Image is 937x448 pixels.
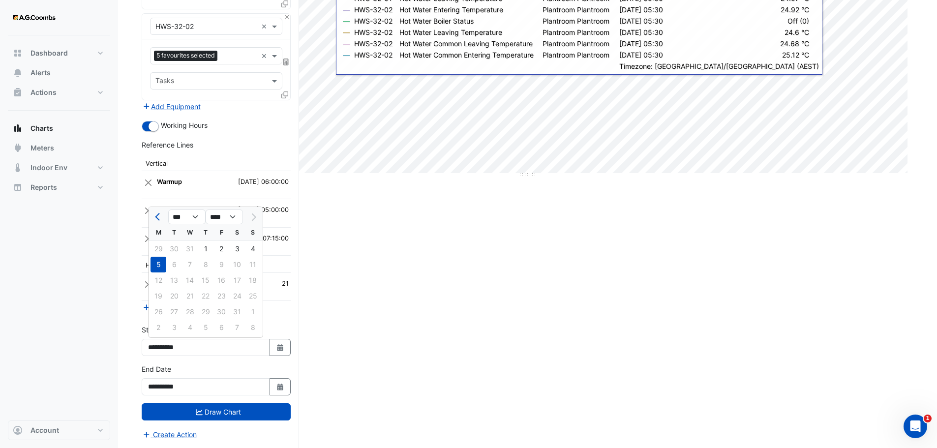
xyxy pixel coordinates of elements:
[142,429,197,440] button: Create Action
[142,140,193,150] label: Reference Lines
[284,14,290,20] button: Close
[142,101,201,112] button: Add Equipment
[166,241,182,257] div: 30
[30,68,51,78] span: Alerts
[261,21,270,31] span: Clear
[229,225,245,240] div: S
[142,256,291,273] th: Horizontal
[161,121,208,129] span: Working Hours
[282,58,291,66] span: Choose Function
[8,83,110,102] button: Actions
[142,325,175,335] label: Start Date
[30,143,54,153] span: Meters
[8,119,110,138] button: Charts
[144,173,153,192] button: Close
[144,230,153,248] button: Close
[30,123,53,133] span: Charts
[182,225,198,240] div: W
[182,241,198,257] div: 31
[30,163,67,173] span: Indoor Env
[142,154,291,171] th: Vertical
[8,63,110,83] button: Alerts
[206,209,243,224] select: Select year
[13,68,23,78] app-icon: Alerts
[30,48,68,58] span: Dashboard
[245,241,261,257] div: 4
[168,209,206,224] select: Select month
[12,8,56,28] img: Company Logo
[198,241,213,257] div: Thursday, August 1, 2024
[904,415,927,438] iframe: Intercom live chat
[225,199,291,227] td: [DATE] 05:00:00
[166,225,182,240] div: T
[229,241,245,257] div: Saturday, August 3, 2024
[182,241,198,257] div: Wednesday, July 31, 2024
[152,209,164,225] button: Previous month
[144,275,153,294] button: Close
[8,138,110,158] button: Meters
[30,182,57,192] span: Reports
[13,163,23,173] app-icon: Indoor Env
[154,75,174,88] div: Tasks
[229,241,245,257] div: 3
[276,383,285,391] fa-icon: Select Date
[13,123,23,133] app-icon: Charts
[225,171,291,199] td: [DATE] 06:00:00
[213,225,229,240] div: F
[924,415,932,422] span: 1
[142,403,291,420] button: Draw Chart
[151,257,166,272] div: 5
[142,301,215,313] button: Add Reference Line
[144,201,153,220] button: Close
[155,171,225,199] td: Warmup
[8,178,110,197] button: Reports
[151,241,166,257] div: 29
[157,178,182,185] strong: Warmup
[261,51,270,61] span: Clear
[13,88,23,97] app-icon: Actions
[166,241,182,257] div: Tuesday, July 30, 2024
[8,420,110,440] button: Account
[198,241,213,257] div: 1
[151,225,166,240] div: M
[198,225,213,240] div: T
[154,51,217,60] span: 5 favourites selected
[276,343,285,352] fa-icon: Select Date
[281,90,288,99] span: Clone Favourites and Tasks from this Equipment to other Equipment
[155,199,225,227] td: OA Damper Open
[151,257,166,272] div: Monday, August 5, 2024
[8,158,110,178] button: Indoor Env
[8,43,110,63] button: Dashboard
[30,88,57,97] span: Actions
[245,241,261,257] div: Sunday, August 4, 2024
[213,241,229,257] div: Friday, August 2, 2024
[30,425,59,435] span: Account
[13,143,23,153] app-icon: Meters
[213,241,229,257] div: 2
[142,364,171,374] label: End Date
[13,182,23,192] app-icon: Reports
[267,273,291,301] td: 21
[245,225,261,240] div: S
[13,48,23,58] app-icon: Dashboard
[151,241,166,257] div: Monday, July 29, 2024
